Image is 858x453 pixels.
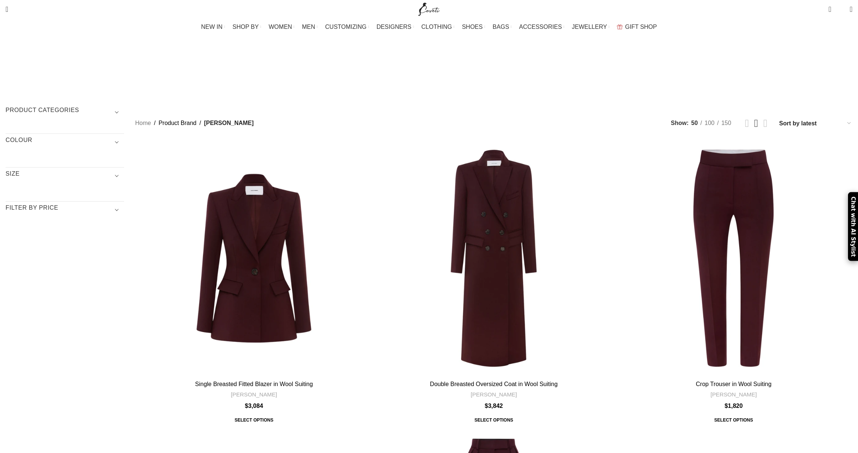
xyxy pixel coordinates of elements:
[421,23,452,30] span: CLOTHING
[6,136,124,149] h3: COLOUR
[245,403,248,409] span: $
[829,4,835,9] span: 0
[377,20,414,34] a: DESIGNERS
[6,106,124,119] h3: Product categories
[375,140,613,377] a: Double Breasted Oversized Coat in Wool Suiting
[195,381,313,387] a: Single Breasted Fitted Blazer in Wool Suiting
[617,24,622,29] img: GiftBag
[269,20,295,34] a: WOMEN
[430,381,558,387] a: Double Breasted Oversized Coat in Wool Suiting
[6,170,124,182] h3: SIZE
[519,23,562,30] span: ACCESSORIES
[201,20,225,34] a: NEW IN
[325,23,367,30] span: CUSTOMIZING
[229,413,278,427] span: Select options
[485,403,488,409] span: $
[493,23,509,30] span: BAGS
[462,20,485,34] a: SHOES
[725,403,743,409] bdi: 1,820
[2,2,12,17] a: Search
[709,413,758,427] span: Select options
[421,20,455,34] a: CLOTHING
[462,23,483,30] span: SHOES
[838,7,844,13] span: 0
[245,403,263,409] bdi: 3,084
[615,140,852,377] a: Crop Trouser in Wool Suiting
[417,6,441,12] a: Site logo
[233,20,261,34] a: SHOP BY
[469,413,518,427] span: Select options
[135,140,373,377] a: Single Breasted Fitted Blazer in Wool Suiting
[519,20,565,34] a: ACCESSORIES
[2,20,856,34] div: Main navigation
[231,391,277,398] a: [PERSON_NAME]
[837,2,844,17] div: My Wishlist
[269,23,292,30] span: WOMEN
[696,381,771,387] a: Crop Trouser in Wool Suiting
[572,23,607,30] span: JEWELLERY
[625,23,657,30] span: GIFT SHOP
[325,20,369,34] a: CUSTOMIZING
[6,204,124,216] h3: Filter by price
[711,391,757,398] a: [PERSON_NAME]
[725,403,728,409] span: $
[377,23,411,30] span: DESIGNERS
[233,23,259,30] span: SHOP BY
[229,413,278,427] a: Select options for “Single Breasted Fitted Blazer in Wool Suiting”
[617,20,657,34] a: GIFT SHOP
[572,20,610,34] a: JEWELLERY
[485,403,503,409] bdi: 3,842
[471,391,517,398] a: [PERSON_NAME]
[302,23,316,30] span: MEN
[201,23,223,30] span: NEW IN
[469,413,518,427] a: Select options for “Double Breasted Oversized Coat in Wool Suiting”
[302,20,318,34] a: MEN
[825,2,835,17] a: 0
[709,413,758,427] a: Select options for “Crop Trouser in Wool Suiting”
[493,20,511,34] a: BAGS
